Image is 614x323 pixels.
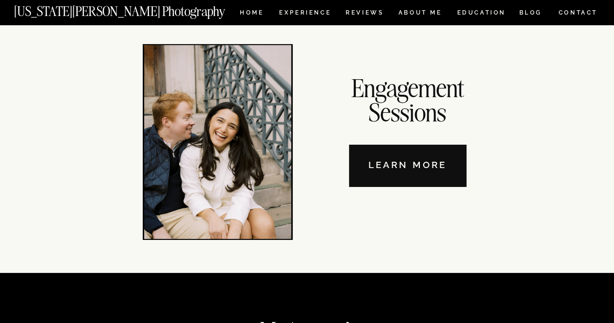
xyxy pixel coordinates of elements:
a: ABOUT ME [398,10,442,18]
a: BLOG [519,10,542,18]
a: EDUCATION [456,10,507,18]
div: Engagement Sessions [343,76,472,121]
a: REVIEWS [346,10,382,18]
a: Experience [279,10,330,18]
a: Learn More [349,145,466,187]
a: CONTACT [558,7,598,18]
a: [US_STATE][PERSON_NAME] Photography [14,5,258,13]
a: HOME [238,10,266,18]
